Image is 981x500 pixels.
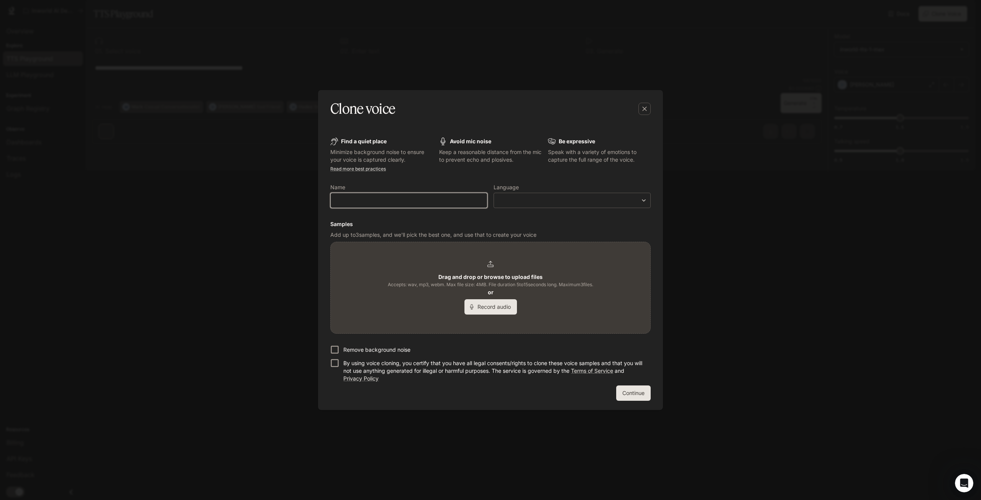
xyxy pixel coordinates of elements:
[548,148,651,164] p: Speak with a variety of emotions to capture the full range of the voice.
[330,185,345,190] p: Name
[450,138,491,144] b: Avoid mic noise
[330,166,386,172] a: Read more best practices
[464,299,517,315] button: Record audio
[438,274,543,280] b: Drag and drop or browse to upload files
[341,138,387,144] b: Find a quiet place
[330,99,395,118] h5: Clone voice
[343,375,379,382] a: Privacy Policy
[330,148,433,164] p: Minimize background noise to ensure your voice is captured clearly.
[955,474,973,492] iframe: Intercom live chat
[571,367,613,374] a: Terms of Service
[616,385,651,401] button: Continue
[330,220,651,228] h6: Samples
[388,281,593,289] span: Accepts: wav, mp3, webm. Max file size: 4MB. File duration 5 to 15 seconds long. Maximum 3 files.
[559,138,595,144] b: Be expressive
[494,197,650,204] div: ​
[488,289,494,295] b: or
[439,148,542,164] p: Keep a reasonable distance from the mic to prevent echo and plosives.
[330,231,651,239] p: Add up to 3 samples, and we'll pick the best one, and use that to create your voice
[343,346,410,354] p: Remove background noise
[494,185,519,190] p: Language
[343,359,645,382] p: By using voice cloning, you certify that you have all legal consents/rights to clone these voice ...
